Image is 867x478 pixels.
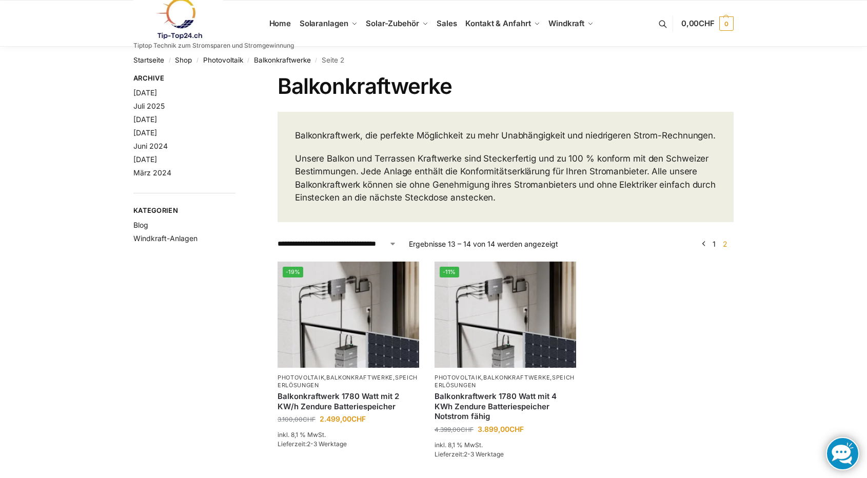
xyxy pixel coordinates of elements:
p: Unsere Balkon und Terrassen Kraftwerke sind Steckerfertig und zu 100 % konform mit den Schweizer ... [295,152,716,205]
span: Lieferzeit: [435,450,504,458]
p: inkl. 8,1 % MwSt. [278,430,419,440]
a: Sales [432,1,461,47]
a: Balkonkraftwerke [254,56,311,64]
span: / [311,56,322,65]
span: CHF [303,415,316,423]
a: [DATE] [133,115,157,124]
span: / [164,56,175,65]
a: Speicherlösungen [278,374,418,389]
span: CHF [509,425,524,433]
a: Juli 2025 [133,102,165,110]
a: Balkonkraftwerke [326,374,393,381]
a: -19%Zendure-solar-flow-Batteriespeicher für Balkonkraftwerke [278,262,419,368]
a: Photovoltaik [203,56,243,64]
bdi: 2.499,00 [320,414,366,423]
p: Ergebnisse 13 – 14 von 14 werden angezeigt [409,238,558,249]
p: , , [278,374,419,390]
span: Solaranlagen [300,18,348,28]
a: ← [700,238,708,249]
span: Solar-Zubehör [366,18,419,28]
a: Balkonkraftwerke [483,374,550,381]
span: Kategorien [133,206,235,216]
span: CHF [699,18,715,28]
span: Lieferzeit: [278,440,347,448]
bdi: 4.399,00 [435,426,474,433]
span: 2-3 Werktage [307,440,347,448]
span: Archive [133,73,235,84]
span: CHF [351,414,366,423]
p: Balkonkraftwerk, die perfekte Möglichkeit zu mehr Unabhängigkeit und niedrigeren Strom-Rechnungen. [295,129,716,143]
a: -11%Zendure-solar-flow-Batteriespeicher für Balkonkraftwerke [435,262,576,368]
span: CHF [461,426,474,433]
p: , , [435,374,576,390]
span: 2-3 Werktage [464,450,504,458]
nav: Produkt-Seitennummerierung [697,238,734,249]
img: Zendure-solar-flow-Batteriespeicher für Balkonkraftwerke [278,262,419,368]
bdi: 3.899,00 [478,425,524,433]
a: Solaranlagen [295,1,361,47]
span: Windkraft [548,18,584,28]
p: Tiptop Technik zum Stromsparen und Stromgewinnung [133,43,294,49]
a: [DATE] [133,88,157,97]
a: März 2024 [133,168,171,177]
a: Balkonkraftwerk 1780 Watt mit 2 KW/h Zendure Batteriespeicher [278,391,419,411]
h1: Balkonkraftwerke [278,73,734,99]
nav: Breadcrumb [133,47,734,73]
a: Seite 1 [710,240,718,248]
span: Kontakt & Anfahrt [465,18,530,28]
a: Photovoltaik [278,374,324,381]
a: Kontakt & Anfahrt [461,1,544,47]
p: inkl. 8,1 % MwSt. [435,441,576,450]
bdi: 3.100,00 [278,415,316,423]
a: Windkraft-Anlagen [133,234,198,243]
a: Solar-Zubehör [362,1,432,47]
select: Shop-Reihenfolge [278,238,397,249]
a: Shop [175,56,192,64]
span: / [192,56,203,65]
a: Juni 2024 [133,142,168,150]
a: Photovoltaik [435,374,481,381]
span: Seite 2 [720,240,730,248]
button: Close filters [235,74,242,85]
img: Zendure-solar-flow-Batteriespeicher für Balkonkraftwerke [435,262,576,368]
span: 0,00 [681,18,715,28]
a: Windkraft [544,1,598,47]
a: 0,00CHF 0 [681,8,734,39]
span: 0 [719,16,734,31]
a: Blog [133,221,148,229]
a: [DATE] [133,155,157,164]
a: Balkonkraftwerk 1780 Watt mit 4 KWh Zendure Batteriespeicher Notstrom fähig [435,391,576,422]
a: Speicherlösungen [435,374,575,389]
a: [DATE] [133,128,157,137]
span: / [243,56,254,65]
span: Sales [437,18,457,28]
a: Startseite [133,56,164,64]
